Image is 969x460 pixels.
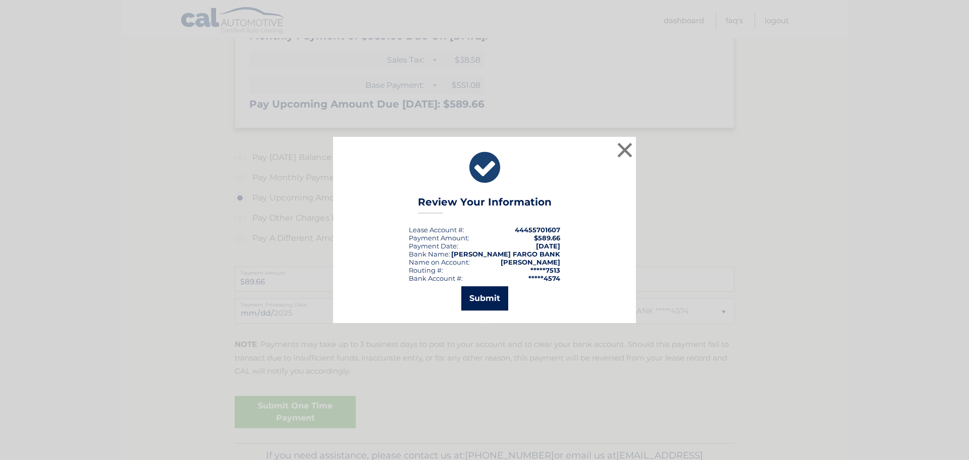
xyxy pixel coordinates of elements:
[409,242,458,250] div: :
[501,258,560,266] strong: [PERSON_NAME]
[409,226,464,234] div: Lease Account #:
[536,242,560,250] span: [DATE]
[409,258,470,266] div: Name on Account:
[409,274,463,282] div: Bank Account #:
[515,226,560,234] strong: 44455701607
[534,234,560,242] span: $589.66
[418,196,552,214] h3: Review Your Information
[409,242,457,250] span: Payment Date
[409,266,443,274] div: Routing #:
[615,140,635,160] button: ×
[451,250,560,258] strong: [PERSON_NAME] FARGO BANK
[461,286,508,311] button: Submit
[409,234,469,242] div: Payment Amount:
[409,250,450,258] div: Bank Name:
